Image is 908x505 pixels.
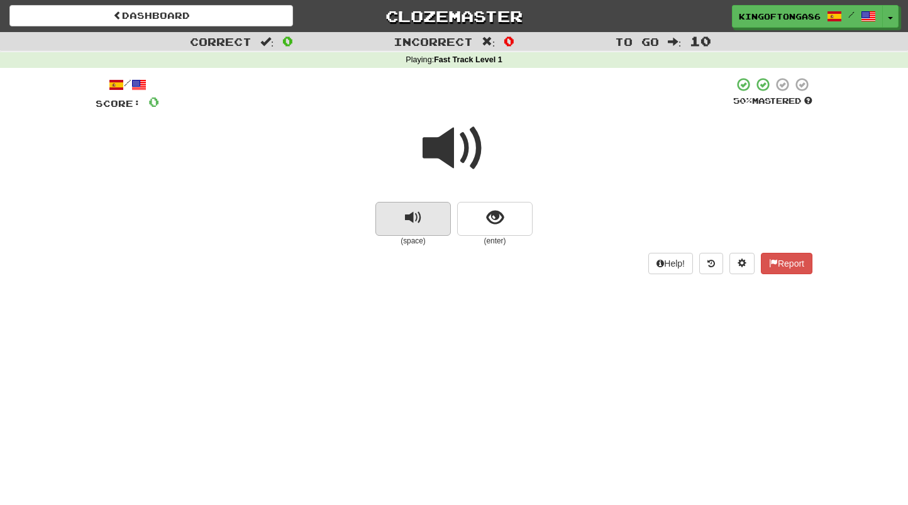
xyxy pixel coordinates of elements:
[690,33,711,48] span: 10
[96,77,159,92] div: /
[504,33,514,48] span: 0
[9,5,293,26] a: Dashboard
[190,35,252,48] span: Correct
[482,36,496,47] span: :
[457,202,533,236] button: show sentence
[312,5,595,27] a: Clozemaster
[375,236,451,247] small: (space)
[761,253,812,274] button: Report
[282,33,293,48] span: 0
[668,36,682,47] span: :
[260,36,274,47] span: :
[732,5,883,28] a: Kingoftonga86 /
[457,236,533,247] small: (enter)
[648,253,693,274] button: Help!
[394,35,473,48] span: Incorrect
[848,10,855,19] span: /
[739,11,821,22] span: Kingoftonga86
[434,55,502,64] strong: Fast Track Level 1
[733,96,812,107] div: Mastered
[733,96,752,106] span: 50 %
[699,253,723,274] button: Round history (alt+y)
[148,94,159,109] span: 0
[615,35,659,48] span: To go
[96,98,141,109] span: Score:
[375,202,451,236] button: replay audio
